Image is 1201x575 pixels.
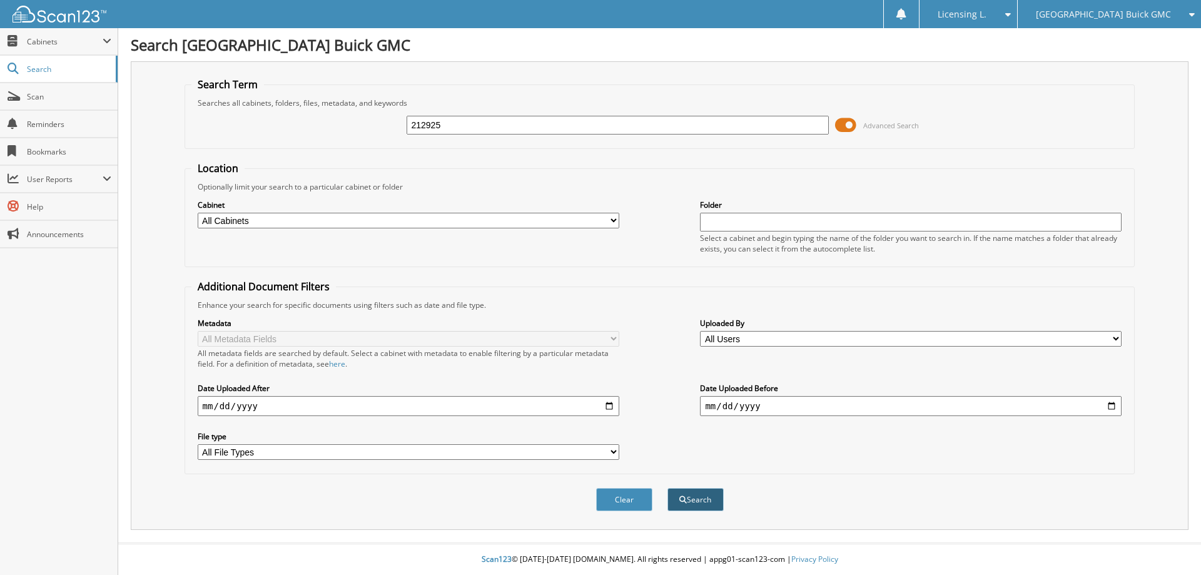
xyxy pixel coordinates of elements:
[482,554,512,564] span: Scan123
[118,544,1201,575] div: © [DATE]-[DATE] [DOMAIN_NAME]. All rights reserved | appg01-scan123-com |
[191,181,1128,192] div: Optionally limit your search to a particular cabinet or folder
[191,78,264,91] legend: Search Term
[700,396,1122,416] input: end
[27,229,111,240] span: Announcements
[700,383,1122,394] label: Date Uploaded Before
[700,233,1122,254] div: Select a cabinet and begin typing the name of the folder you want to search in. If the name match...
[791,554,838,564] a: Privacy Policy
[198,383,619,394] label: Date Uploaded After
[191,300,1128,310] div: Enhance your search for specific documents using filters such as date and file type.
[863,121,919,130] span: Advanced Search
[938,11,986,18] span: Licensing L.
[27,146,111,157] span: Bookmarks
[329,359,345,369] a: here
[27,201,111,212] span: Help
[198,396,619,416] input: start
[198,200,619,210] label: Cabinet
[191,280,336,293] legend: Additional Document Filters
[1036,11,1171,18] span: [GEOGRAPHIC_DATA] Buick GMC
[700,200,1122,210] label: Folder
[27,36,103,47] span: Cabinets
[27,119,111,130] span: Reminders
[1138,515,1201,575] iframe: Chat Widget
[131,34,1188,55] h1: Search [GEOGRAPHIC_DATA] Buick GMC
[27,91,111,102] span: Scan
[198,318,619,328] label: Metadata
[700,318,1122,328] label: Uploaded By
[198,348,619,369] div: All metadata fields are searched by default. Select a cabinet with metadata to enable filtering b...
[27,174,103,185] span: User Reports
[191,98,1128,108] div: Searches all cabinets, folders, files, metadata, and keywords
[13,6,106,23] img: scan123-logo-white.svg
[27,64,109,74] span: Search
[198,431,619,442] label: File type
[191,161,245,175] legend: Location
[667,488,724,511] button: Search
[596,488,652,511] button: Clear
